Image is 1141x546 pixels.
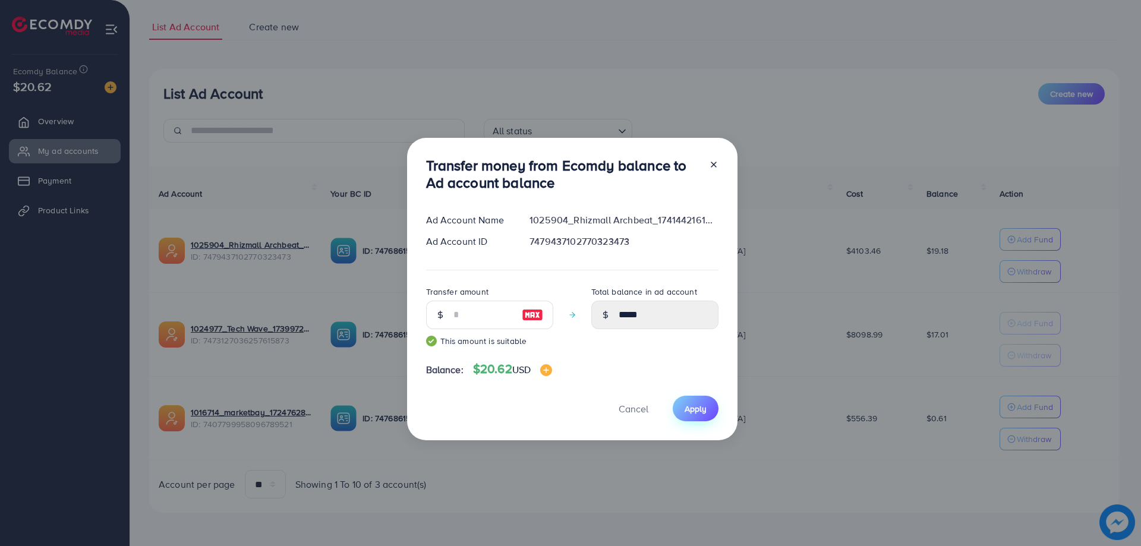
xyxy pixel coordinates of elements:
span: Balance: [426,363,464,377]
button: Cancel [604,396,663,421]
img: image [540,364,552,376]
h4: $20.62 [473,362,552,377]
small: This amount is suitable [426,335,553,347]
div: 7479437102770323473 [520,235,727,248]
div: Ad Account Name [417,213,521,227]
img: image [522,308,543,322]
div: 1025904_Rhizmall Archbeat_1741442161001 [520,213,727,227]
label: Total balance in ad account [591,286,697,298]
img: guide [426,336,437,346]
span: Cancel [619,402,648,415]
h3: Transfer money from Ecomdy balance to Ad account balance [426,157,699,191]
span: USD [512,363,531,376]
button: Apply [673,396,718,421]
label: Transfer amount [426,286,488,298]
div: Ad Account ID [417,235,521,248]
span: Apply [685,403,707,415]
